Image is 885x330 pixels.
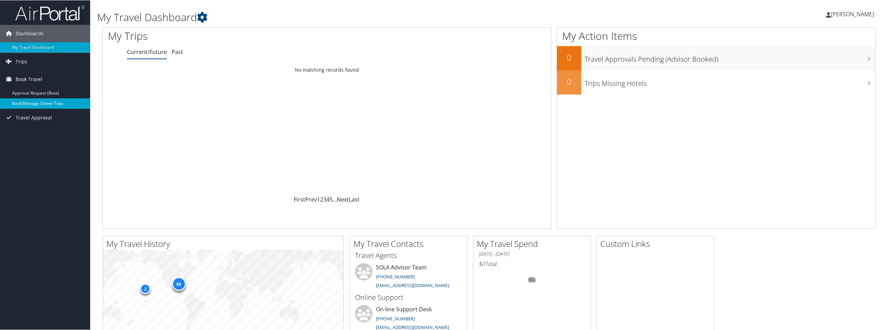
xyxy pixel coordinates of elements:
h3: Trips Missing Hotels [585,75,875,88]
a: [PHONE_NUMBER] [376,315,415,321]
a: Prev [305,195,317,203]
a: Last [349,195,360,203]
a: 3 [323,195,326,203]
td: No matching records found [103,63,551,76]
h2: Custom Links [600,238,714,249]
h2: My Travel History [106,238,343,249]
span: $0 [479,260,485,267]
h3: Travel Approvals Pending (Advisor Booked) [585,51,875,64]
span: Book Travel [16,70,42,88]
a: Past [172,48,183,55]
span: Dashboards [16,25,44,42]
img: airportal-logo.png [15,5,85,21]
h2: My Travel Spend [477,238,591,249]
a: [PHONE_NUMBER] [376,273,415,279]
h2: 0 [557,75,581,87]
h2: 0 [557,51,581,63]
span: [PERSON_NAME] [831,10,874,18]
h2: My Travel Contacts [353,238,467,249]
tspan: 0% [529,278,535,282]
h3: Travel Agents [355,250,462,260]
h6: [DATE] - [DATE] [479,250,585,257]
a: 1 [317,195,320,203]
a: 4 [326,195,329,203]
span: Travel Approval [16,109,52,126]
a: 2 [320,195,323,203]
a: 0Travel Approvals Pending (Advisor Booked) [557,46,875,70]
a: Next [337,195,349,203]
h1: My Action Items [557,28,875,43]
li: SOLA Advisor Team [352,263,465,291]
a: [EMAIL_ADDRESS][DOMAIN_NAME] [376,282,449,288]
h6: Total [479,260,585,267]
div: 2 [140,283,151,294]
a: Current/Future [127,48,167,55]
h1: My Travel Dashboard [97,10,620,24]
span: Trips [16,53,27,70]
a: [PERSON_NAME] [826,3,881,24]
div: 68 [172,277,186,291]
h3: Online Support [355,292,462,302]
a: 0Trips Missing Hotels [557,70,875,94]
a: [EMAIL_ADDRESS][DOMAIN_NAME] [376,324,449,330]
h1: My Trips [108,28,359,43]
span: … [333,195,337,203]
a: 5 [329,195,333,203]
a: First [294,195,305,203]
